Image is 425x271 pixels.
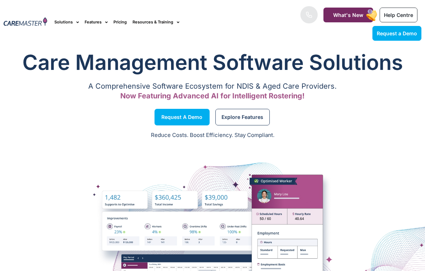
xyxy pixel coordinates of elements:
[133,10,179,34] a: Resources & Training
[113,10,127,34] a: Pricing
[377,30,417,36] span: Request a Demo
[4,48,421,77] h1: Care Management Software Solutions
[372,26,421,41] a: Request a Demo
[222,115,263,119] span: Explore Features
[85,10,108,34] a: Features
[323,8,373,22] a: What's New
[155,109,210,125] a: Request a Demo
[54,10,79,34] a: Solutions
[384,12,413,18] span: Help Centre
[333,12,363,18] span: What's New
[4,84,421,89] p: A Comprehensive Software Ecosystem for NDIS & Aged Care Providers.
[54,10,271,34] nav: Menu
[380,8,417,22] a: Help Centre
[215,109,270,125] a: Explore Features
[4,131,421,139] p: Reduce Costs. Boost Efficiency. Stay Compliant.
[120,92,305,100] span: Now Featuring Advanced AI for Intelligent Rostering!
[4,17,47,27] img: CareMaster Logo
[161,115,202,119] span: Request a Demo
